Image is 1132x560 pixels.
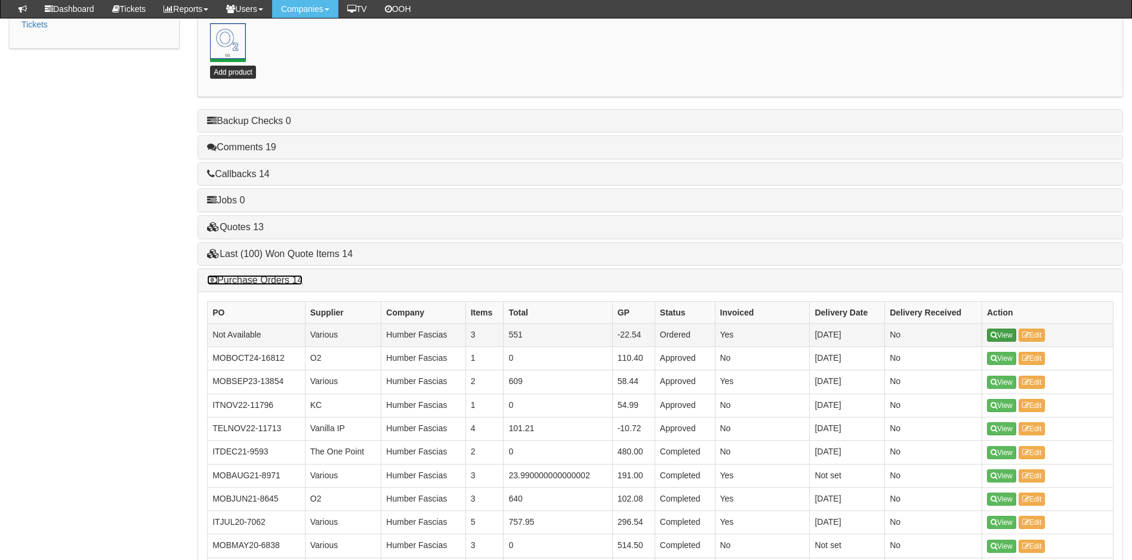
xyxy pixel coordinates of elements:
td: 551 [504,323,612,346]
td: No [885,394,982,417]
td: Approved [655,417,715,440]
a: Purchase Orders 14 [207,275,303,285]
a: View [987,516,1016,529]
td: 640 [504,487,612,511]
td: No [885,534,982,558]
td: 480.00 [612,441,655,464]
a: View [987,422,1016,435]
th: Delivery Received [885,301,982,323]
td: No [885,347,982,370]
td: [DATE] [810,417,885,440]
th: Delivery Date [810,301,885,323]
td: Humber Fascias [381,441,465,464]
td: -10.72 [612,417,655,440]
td: Vanilla IP [305,417,381,440]
td: 3 [465,464,504,487]
a: Backup Checks 0 [207,116,291,126]
a: Edit [1019,493,1045,506]
a: View [987,540,1016,553]
th: Status [655,301,715,323]
td: 3 [465,487,504,511]
td: Humber Fascias [381,417,465,440]
td: No [885,441,982,464]
td: 296.54 [612,511,655,534]
td: No [715,394,810,417]
img: o2.png [210,23,246,59]
td: Approved [655,394,715,417]
th: Invoiced [715,301,810,323]
td: Yes [715,464,810,487]
td: 2 [465,441,504,464]
td: 3 [465,323,504,346]
th: PO [208,301,306,323]
td: The One Point [305,441,381,464]
td: Various [305,464,381,487]
td: 54.99 [612,394,655,417]
td: [DATE] [810,511,885,534]
td: Various [305,370,381,394]
td: Completed [655,511,715,534]
td: Various [305,323,381,346]
td: Completed [655,534,715,558]
th: Action [982,301,1113,323]
td: 2 [465,370,504,394]
td: 0 [504,441,612,464]
td: KC [305,394,381,417]
th: Items [465,301,504,323]
td: 4 [465,417,504,440]
td: Not set [810,534,885,558]
td: ITDEC21-9593 [208,441,306,464]
td: No [715,347,810,370]
td: 5 [465,511,504,534]
td: MOBAUG21-8971 [208,464,306,487]
td: [DATE] [810,441,885,464]
td: 0 [504,347,612,370]
td: Humber Fascias [381,511,465,534]
a: Edit [1019,422,1045,435]
a: Callbacks 14 [207,169,270,179]
a: Add product [210,66,256,79]
td: Completed [655,441,715,464]
td: 191.00 [612,464,655,487]
td: MOBJUN21-8645 [208,487,306,511]
td: 110.40 [612,347,655,370]
td: Humber Fascias [381,370,465,394]
td: No [885,323,982,346]
td: O2 [305,347,381,370]
td: -22.54 [612,323,655,346]
td: Humber Fascias [381,487,465,511]
td: Yes [715,511,810,534]
td: 101.21 [504,417,612,440]
td: No [885,370,982,394]
th: Supplier [305,301,381,323]
a: View [987,376,1016,389]
td: 609 [504,370,612,394]
td: Various [305,511,381,534]
td: No [715,441,810,464]
th: Company [381,301,465,323]
td: Completed [655,487,715,511]
td: Yes [715,487,810,511]
td: ITJUL20-7062 [208,511,306,534]
a: Edit [1019,399,1045,412]
a: Edit [1019,540,1045,553]
td: MOBSEP23-13854 [208,370,306,394]
a: View [987,329,1016,342]
td: 0 [504,534,612,558]
a: Edit [1019,329,1045,342]
a: Last (100) Won Quote Items 14 [207,249,353,259]
td: No [885,464,982,487]
a: Edit [1019,516,1045,529]
a: Quotes 13 [207,222,264,232]
a: Tickets [21,20,48,29]
td: 58.44 [612,370,655,394]
td: MOBMAY20-6838 [208,534,306,558]
td: Humber Fascias [381,394,465,417]
td: Yes [715,370,810,394]
td: Completed [655,464,715,487]
td: 1 [465,347,504,370]
td: Approved [655,347,715,370]
td: Humber Fascias [381,323,465,346]
a: Edit [1019,446,1045,459]
td: No [715,534,810,558]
